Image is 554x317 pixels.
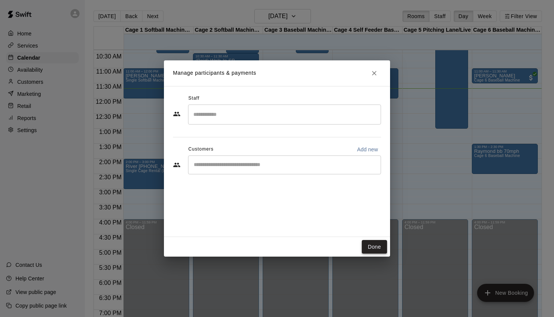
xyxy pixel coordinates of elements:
span: Customers [188,143,214,155]
p: Manage participants & payments [173,69,256,77]
div: Start typing to search customers... [188,155,381,174]
button: Add new [354,143,381,155]
div: Search staff [188,105,381,125]
button: Close [367,66,381,80]
button: Done [362,240,387,254]
p: Add new [357,146,378,153]
span: Staff [188,92,199,105]
svg: Customers [173,161,181,169]
svg: Staff [173,110,181,118]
